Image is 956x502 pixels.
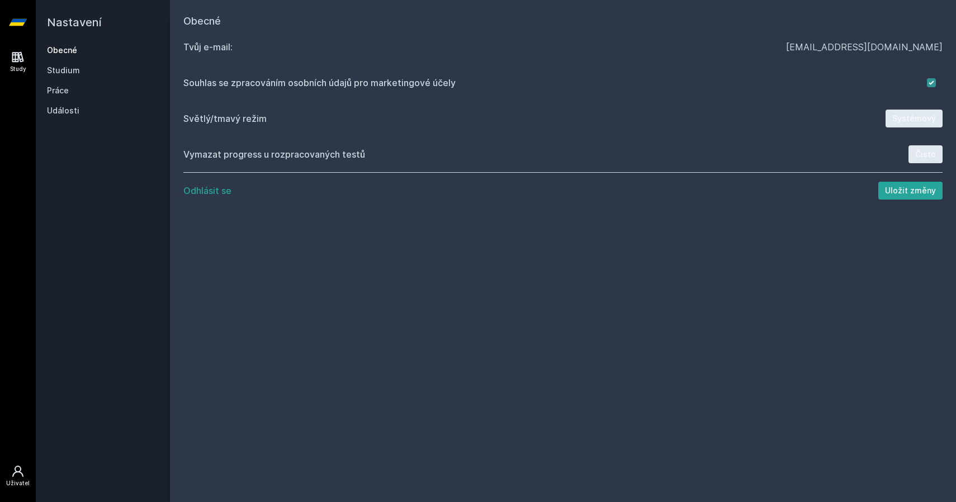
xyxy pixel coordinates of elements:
[6,479,30,487] div: Uživatel
[183,112,886,125] div: Světlý/tmavý režim
[47,105,159,116] a: Události
[47,85,159,96] a: Práce
[886,110,943,127] button: Systémový
[183,40,786,54] div: Tvůj e‑mail:
[908,145,943,163] button: Čisto
[183,184,231,197] button: Odhlásit se
[183,76,927,89] div: Souhlas se zpracováním osobních údajů pro marketingové účely
[878,182,943,200] button: Uložit změny
[47,65,159,76] a: Studium
[10,65,26,73] div: Study
[183,13,943,29] h1: Obecné
[2,459,34,493] a: Uživatel
[47,45,159,56] a: Obecné
[786,40,943,54] div: [EMAIL_ADDRESS][DOMAIN_NAME]
[2,45,34,79] a: Study
[183,148,908,161] div: Vymazat progress u rozpracovaných testů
